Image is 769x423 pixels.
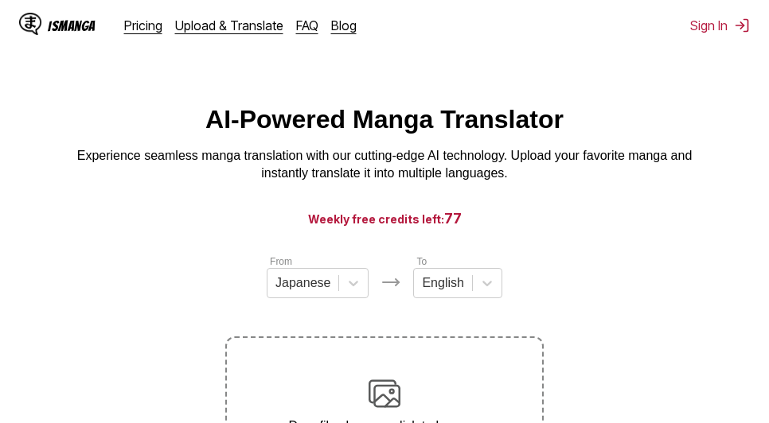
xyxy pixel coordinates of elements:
[416,256,427,267] label: To
[19,13,124,38] a: IsManga LogoIsManga
[270,256,292,267] label: From
[734,17,750,33] img: Sign out
[381,273,400,292] img: Languages icon
[66,147,703,183] p: Experience seamless manga translation with our cutting-edge AI technology. Upload your favorite m...
[175,17,283,33] a: Upload & Translate
[444,210,462,227] span: 77
[690,17,750,33] button: Sign In
[19,13,41,35] img: IsManga Logo
[331,17,357,33] a: Blog
[124,17,162,33] a: Pricing
[38,208,731,228] h3: Weekly free credits left:
[48,18,96,33] div: IsManga
[205,105,564,134] h1: AI-Powered Manga Translator
[296,17,318,33] a: FAQ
